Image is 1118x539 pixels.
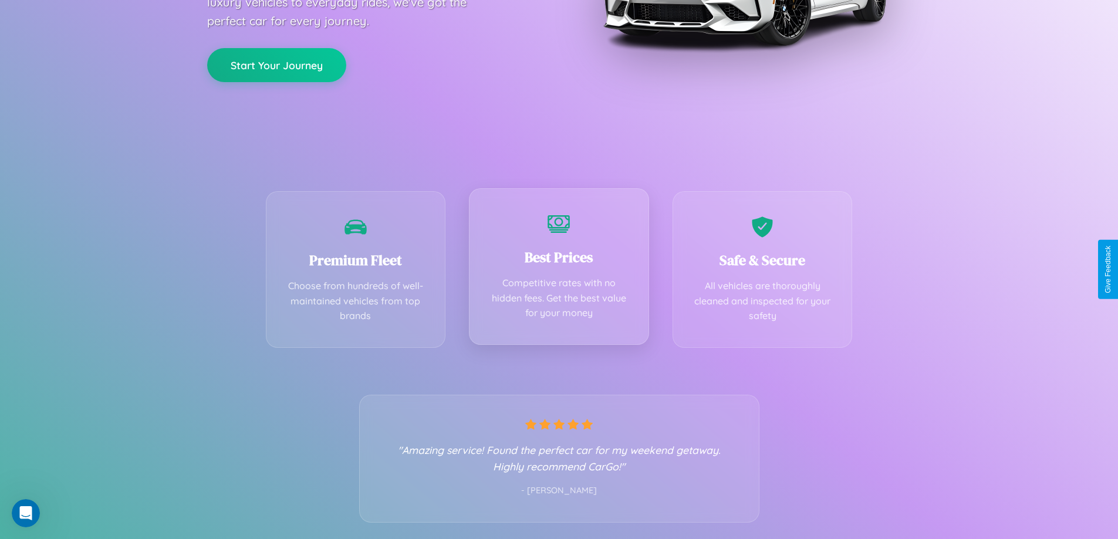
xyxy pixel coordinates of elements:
h3: Best Prices [487,248,631,267]
p: - [PERSON_NAME] [383,483,735,499]
h3: Premium Fleet [284,250,428,270]
p: Competitive rates with no hidden fees. Get the best value for your money [487,276,631,321]
p: Choose from hundreds of well-maintained vehicles from top brands [284,279,428,324]
p: "Amazing service! Found the perfect car for my weekend getaway. Highly recommend CarGo!" [383,442,735,474]
p: All vehicles are thoroughly cleaned and inspected for your safety [691,279,835,324]
button: Start Your Journey [207,48,346,82]
div: Give Feedback [1104,246,1112,293]
h3: Safe & Secure [691,250,835,270]
iframe: Intercom live chat [12,499,40,527]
